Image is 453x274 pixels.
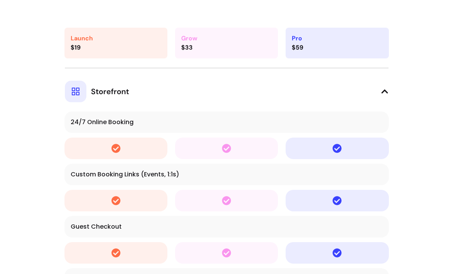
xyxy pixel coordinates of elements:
[65,68,389,102] button: Storefront
[292,43,382,52] div: $59
[71,118,383,127] div: 24/7 Online Booking
[292,34,382,43] div: Pro
[91,86,129,97] span: Storefront
[71,43,161,52] div: $ 19
[181,34,272,43] div: Grow
[71,34,161,43] div: Launch
[181,43,272,52] div: $ 33
[71,170,383,179] div: Custom Booking Links (Events, 1:1s)
[71,222,383,231] div: Guest Checkout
